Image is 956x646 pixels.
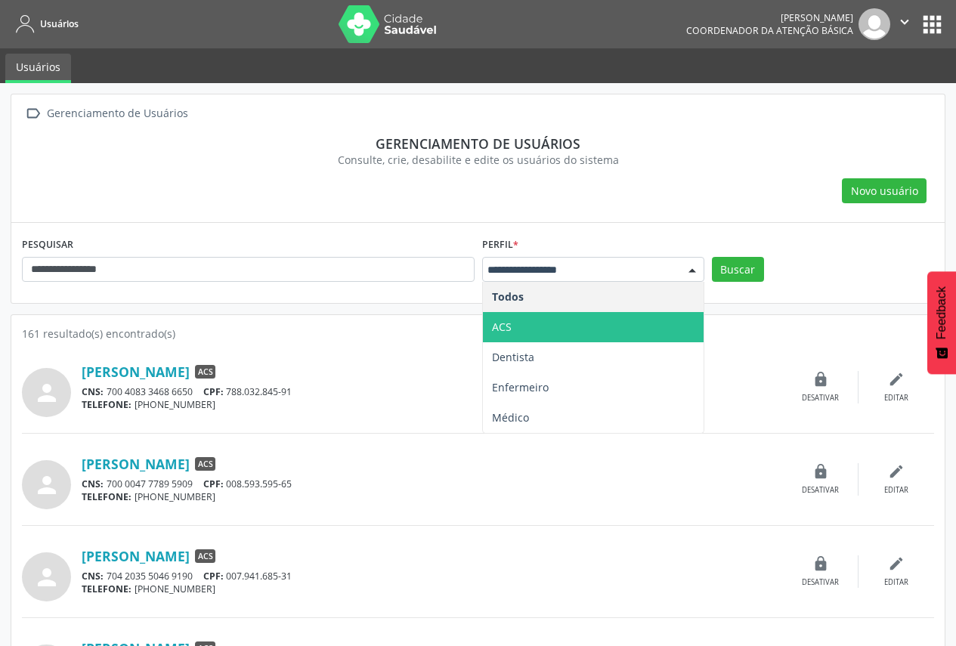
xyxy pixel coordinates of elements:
span: Dentista [492,350,534,364]
span: CNS: [82,478,104,490]
span: CNS: [82,570,104,583]
span: TELEFONE: [82,398,131,411]
button: Feedback - Mostrar pesquisa [927,271,956,374]
div: Gerenciamento de Usuários [44,103,190,125]
a:  Gerenciamento de Usuários [22,103,190,125]
i: person [33,471,60,499]
i: lock [812,463,829,480]
div: Editar [884,577,908,588]
div: 700 0047 7789 5909 008.593.595-65 [82,478,783,490]
button:  [890,8,919,40]
div: Desativar [802,485,839,496]
span: ACS [195,365,215,379]
img: img [859,8,890,40]
button: Novo usuário [842,178,927,204]
div: Desativar [802,393,839,403]
i:  [896,14,913,30]
div: 704 2035 5046 9190 007.941.685-31 [82,570,783,583]
i: lock [812,371,829,388]
div: Editar [884,393,908,403]
i:  [22,103,44,125]
button: apps [919,11,945,38]
a: Usuários [11,11,79,36]
i: lock [812,555,829,572]
span: TELEFONE: [82,490,131,503]
i: edit [888,463,905,480]
i: edit [888,555,905,572]
button: Buscar [712,257,764,283]
span: CNS: [82,385,104,398]
span: Médico [492,410,529,425]
span: TELEFONE: [82,583,131,595]
span: CPF: [203,570,224,583]
div: 700 4083 3468 6650 788.032.845-91 [82,385,783,398]
span: Todos [492,289,524,304]
div: 161 resultado(s) encontrado(s) [22,326,934,342]
span: Enfermeiro [492,380,549,394]
div: Consulte, crie, desabilite e edite os usuários do sistema [32,152,924,168]
i: person [33,379,60,406]
div: [PHONE_NUMBER] [82,398,783,411]
span: Usuários [40,17,79,30]
span: CPF: [203,385,224,398]
div: [PHONE_NUMBER] [82,583,783,595]
span: Coordenador da Atenção Básica [686,24,853,37]
a: Usuários [5,54,71,83]
i: edit [888,371,905,388]
div: [PERSON_NAME] [686,11,853,24]
span: Feedback [935,286,948,339]
span: ACS [195,457,215,471]
a: [PERSON_NAME] [82,363,190,380]
label: Perfil [482,233,518,257]
div: Gerenciamento de usuários [32,135,924,152]
div: [PHONE_NUMBER] [82,490,783,503]
a: [PERSON_NAME] [82,548,190,564]
span: CPF: [203,478,224,490]
a: [PERSON_NAME] [82,456,190,472]
label: PESQUISAR [22,233,73,257]
span: ACS [195,549,215,563]
span: Novo usuário [851,183,918,199]
span: ACS [492,320,512,334]
i: person [33,564,60,591]
div: Editar [884,485,908,496]
div: Desativar [802,577,839,588]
